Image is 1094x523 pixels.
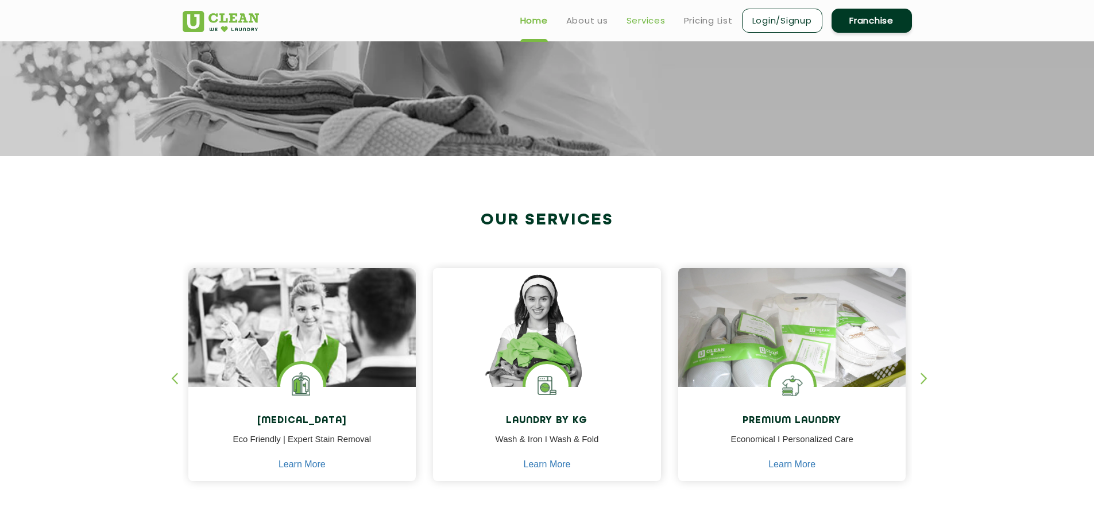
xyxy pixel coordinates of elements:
[627,14,666,28] a: Services
[832,9,912,33] a: Franchise
[433,268,661,420] img: a girl with laundry basket
[678,268,906,420] img: laundry done shoes and clothes
[525,364,569,407] img: laundry washing machine
[183,211,912,230] h2: Our Services
[768,459,815,470] a: Learn More
[684,14,733,28] a: Pricing List
[520,14,548,28] a: Home
[183,11,259,32] img: UClean Laundry and Dry Cleaning
[771,364,814,407] img: Shoes Cleaning
[197,433,408,459] p: Eco Friendly | Expert Stain Removal
[742,9,822,33] a: Login/Signup
[687,416,898,427] h4: Premium Laundry
[442,433,652,459] p: Wash & Iron I Wash & Fold
[188,268,416,451] img: Drycleaners near me
[279,459,326,470] a: Learn More
[687,433,898,459] p: Economical I Personalized Care
[524,459,571,470] a: Learn More
[280,364,323,407] img: Laundry Services near me
[566,14,608,28] a: About us
[197,416,408,427] h4: [MEDICAL_DATA]
[442,416,652,427] h4: Laundry by Kg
